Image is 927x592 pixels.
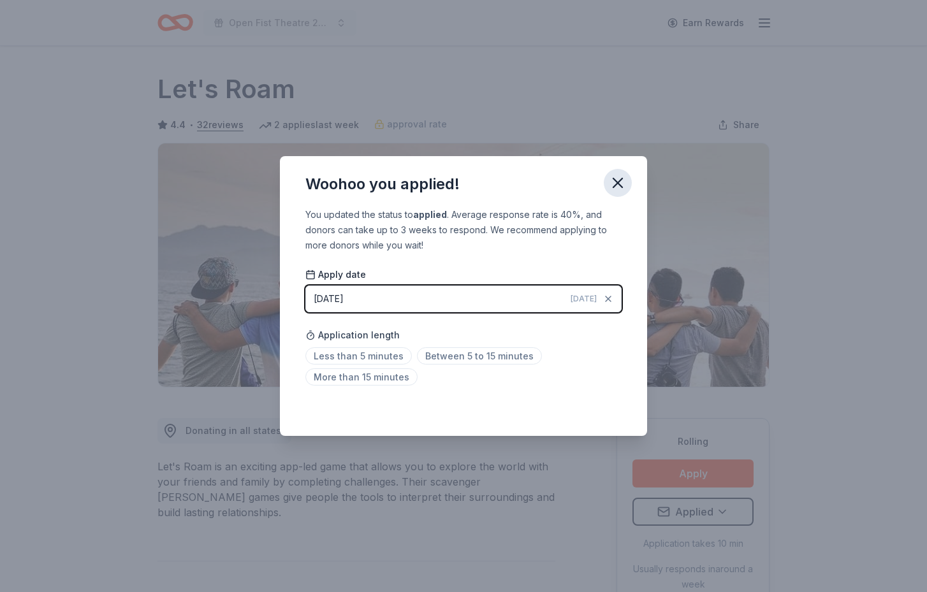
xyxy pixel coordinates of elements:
div: You updated the status to . Average response rate is 40%, and donors can take up to 3 weeks to re... [305,207,622,253]
button: [DATE][DATE] [305,285,622,312]
span: Application length [305,328,400,343]
b: applied [413,209,447,220]
div: Woohoo you applied! [305,174,460,194]
span: Between 5 to 15 minutes [417,347,542,365]
span: [DATE] [571,294,597,304]
span: Less than 5 minutes [305,347,412,365]
span: More than 15 minutes [305,368,418,386]
span: Apply date [305,268,366,281]
div: [DATE] [314,291,344,307]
